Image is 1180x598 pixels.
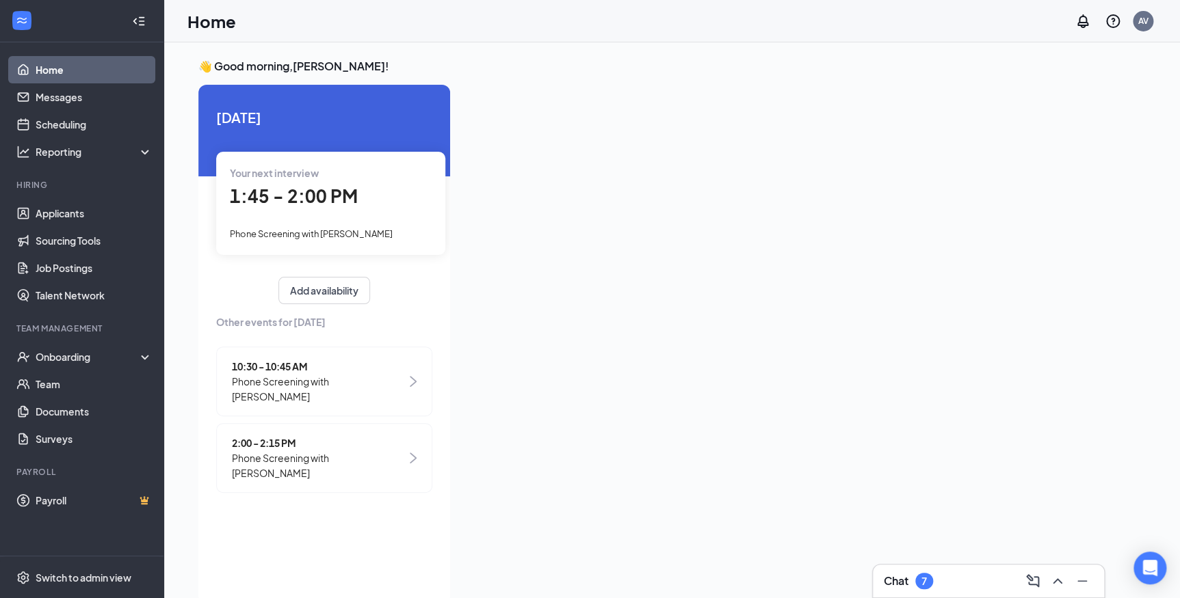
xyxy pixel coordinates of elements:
button: Minimize [1071,570,1093,592]
span: [DATE] [216,107,432,128]
span: Phone Screening with [PERSON_NAME] [232,374,406,404]
div: Switch to admin view [36,571,131,584]
span: 10:30 - 10:45 AM [232,359,406,374]
svg: UserCheck [16,350,30,364]
div: AV [1138,15,1149,27]
svg: ChevronUp [1049,573,1066,589]
svg: Notifications [1075,13,1091,29]
div: Onboarding [36,350,141,364]
div: Payroll [16,466,150,478]
svg: Analysis [16,145,30,159]
a: Messages [36,83,153,111]
a: Home [36,56,153,83]
span: 1:45 - 2:00 PM [230,185,358,207]
div: Team Management [16,323,150,334]
a: PayrollCrown [36,487,153,514]
h3: Chat [884,573,908,588]
span: Your next interview [230,167,319,179]
div: 7 [921,575,927,587]
button: ComposeMessage [1022,570,1044,592]
a: Talent Network [36,282,153,309]
button: Add availability [278,277,370,304]
svg: QuestionInfo [1105,13,1121,29]
span: Phone Screening with [PERSON_NAME] [232,450,406,480]
div: Open Intercom Messenger [1133,552,1166,584]
a: Scheduling [36,111,153,138]
svg: Collapse [132,14,146,28]
h3: 👋 Good morning, [PERSON_NAME] ! [198,59,1146,74]
a: Surveys [36,425,153,452]
div: Hiring [16,179,150,191]
a: Applicants [36,200,153,227]
svg: Settings [16,571,30,584]
svg: WorkstreamLogo [15,14,29,27]
button: ChevronUp [1047,570,1068,592]
a: Job Postings [36,254,153,282]
a: Team [36,370,153,398]
span: Other events for [DATE] [216,314,432,329]
span: Phone Screening with [PERSON_NAME] [230,228,393,239]
a: Sourcing Tools [36,227,153,254]
a: Documents [36,398,153,425]
svg: Minimize [1074,573,1090,589]
span: 2:00 - 2:15 PM [232,435,406,450]
svg: ComposeMessage [1025,573,1041,589]
h1: Home [187,10,236,33]
div: Reporting [36,145,153,159]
